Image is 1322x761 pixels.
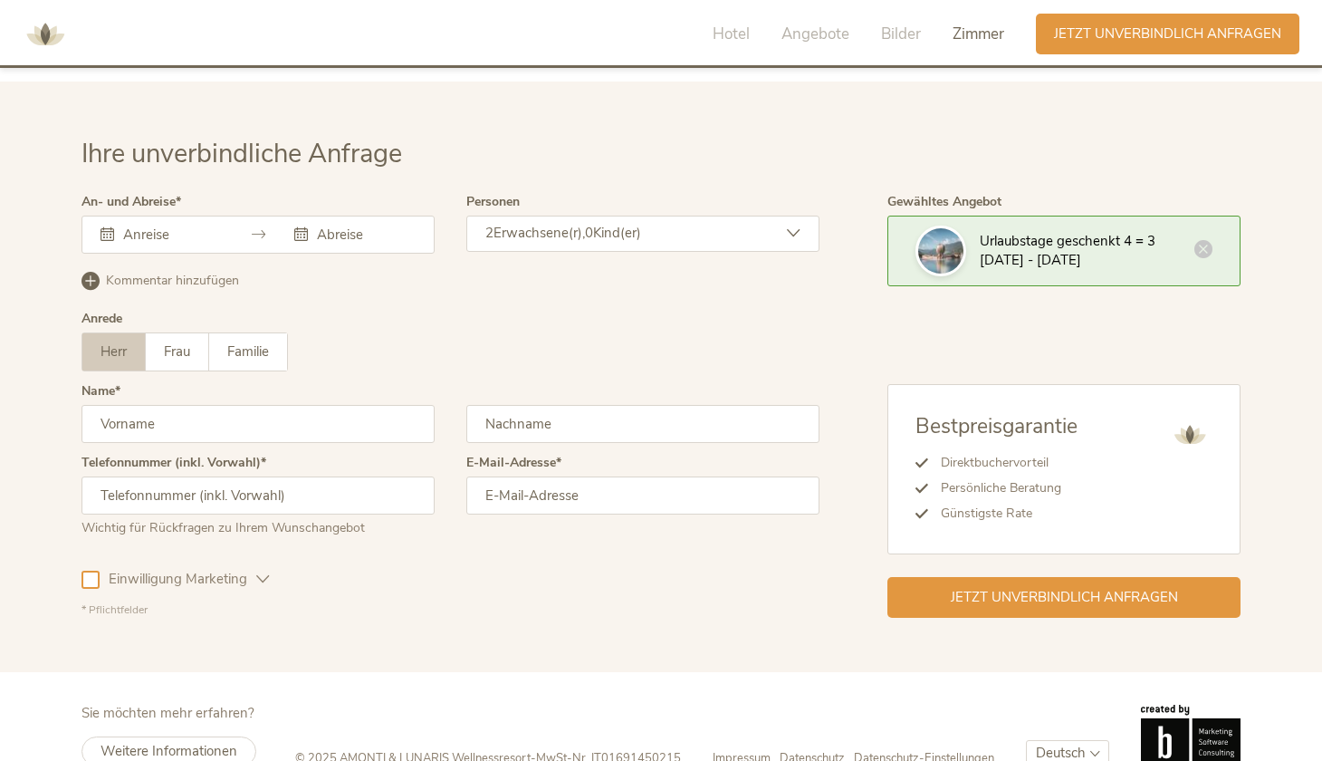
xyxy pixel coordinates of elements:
[81,196,181,208] label: An- und Abreise
[585,224,593,242] span: 0
[593,224,641,242] span: Kind(er)
[928,450,1078,476] li: Direktbuchervorteil
[81,385,120,398] label: Name
[1054,24,1281,43] span: Jetzt unverbindlich anfragen
[980,251,1081,269] span: [DATE] - [DATE]
[81,457,266,469] label: Telefonnummer (inkl. Vorwahl)
[918,228,963,274] img: Ihre unverbindliche Anfrage
[980,232,1155,250] span: Urlaubstage geschenkt 4 = 3
[887,193,1001,210] span: Gewähltes Angebot
[493,224,585,242] span: Erwachsene(r),
[81,136,402,171] span: Ihre unverbindliche Anfrage
[100,570,256,589] span: Einwilligung Marketing
[106,272,239,290] span: Kommentar hinzufügen
[101,742,237,760] span: Weitere Informationen
[781,24,849,44] span: Angebote
[81,704,254,722] span: Sie möchten mehr erfahren?
[227,342,269,361] span: Familie
[1167,412,1212,458] img: AMONTI & LUNARIS Wellnessresort
[485,224,493,242] span: 2
[713,24,750,44] span: Hotel
[81,477,435,515] input: Telefonnummer (inkl. Vorwahl)
[81,405,435,443] input: Vorname
[81,602,819,618] div: * Pflichtfelder
[928,476,1078,501] li: Persönliche Beratung
[466,405,819,443] input: Nachname
[101,342,127,361] span: Herr
[81,515,435,537] div: Wichtig für Rückfragen zu Ihrem Wunschangebot
[119,226,222,244] input: Anreise
[928,501,1078,526] li: Günstigste Rate
[164,342,190,361] span: Frau
[881,24,921,44] span: Bilder
[312,226,416,244] input: Abreise
[18,27,72,40] a: AMONTI & LUNARIS Wellnessresort
[951,588,1178,607] span: Jetzt unverbindlich anfragen
[915,412,1078,440] span: Bestpreisgarantie
[466,457,561,469] label: E-Mail-Adresse
[466,477,819,515] input: E-Mail-Adresse
[953,24,1004,44] span: Zimmer
[81,313,122,325] div: Anrede
[466,196,520,208] label: Personen
[18,7,72,62] img: AMONTI & LUNARIS Wellnessresort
